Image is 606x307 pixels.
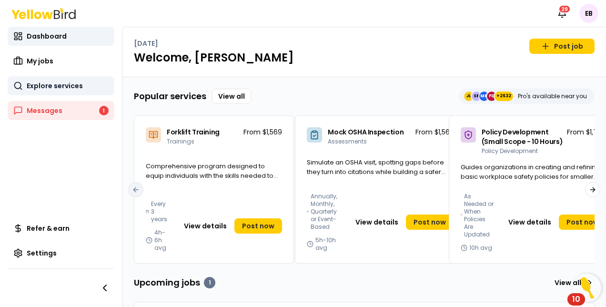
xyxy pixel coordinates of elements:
a: My jobs [8,51,114,71]
span: JL [464,92,474,101]
span: 10h avg [469,244,492,252]
a: Messages1 [8,101,114,120]
h1: Welcome, [PERSON_NAME] [134,50,595,65]
h3: Popular services [134,90,206,103]
span: 5h-10h avg [315,236,342,252]
a: Post job [529,39,595,54]
span: Post now [414,217,446,227]
button: View details [503,215,557,230]
span: MB [479,92,489,101]
div: 1 [99,106,109,115]
a: Dashboard [8,27,114,46]
span: Policy Development [482,147,538,155]
a: Post now [406,215,454,230]
p: From $1,569 [243,127,282,137]
a: Settings [8,244,114,263]
span: Assessments [328,137,367,145]
span: 4h-6h avg [154,229,171,252]
a: Explore services [8,76,114,95]
span: Settings [27,248,57,258]
span: Simulate an OSHA visit, spotting gaps before they turn into citations while building a safer work... [307,158,445,185]
a: View all [551,275,595,290]
span: Every 3 years [151,200,171,223]
span: +2632 [496,92,511,101]
span: Explore services [27,81,83,91]
button: 29 [553,4,572,23]
span: Post now [242,221,274,231]
span: Comprehensive program designed to equip individuals with the skills needed to safely operate a fo... [146,162,278,189]
p: [DATE] [134,39,158,48]
p: From $1,562 [415,127,454,137]
span: Mock OSHA Inspection [328,127,404,137]
span: Trainings [167,137,194,145]
span: FD [487,92,496,101]
a: Post now [234,218,282,234]
a: Refer & earn [8,219,114,238]
button: View details [350,215,404,230]
span: Messages [27,106,62,115]
span: Post now [566,217,599,227]
div: 1 [204,277,215,288]
span: Dashboard [27,31,67,41]
span: Refer & earn [27,224,70,233]
p: Pro's available near you [518,92,587,100]
span: Guides organizations in creating and refining basic workplace safety policies for smaller operati... [461,163,600,190]
span: Forklift Training [167,127,220,137]
span: Policy Development (Small Scope - 10 Hours) [482,127,563,146]
h3: Upcoming jobs [134,276,215,289]
span: EB [579,4,598,23]
div: 29 [558,5,571,13]
span: Annually, Monthly, Quarterly or Event-Based [311,193,342,231]
button: View details [178,218,232,234]
span: As Needed or When Policies Are Updated [464,193,495,238]
span: SB [472,92,481,101]
button: Open Resource Center, 10 new notifications [573,274,601,302]
a: View all [212,89,251,104]
span: My jobs [27,56,53,66]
